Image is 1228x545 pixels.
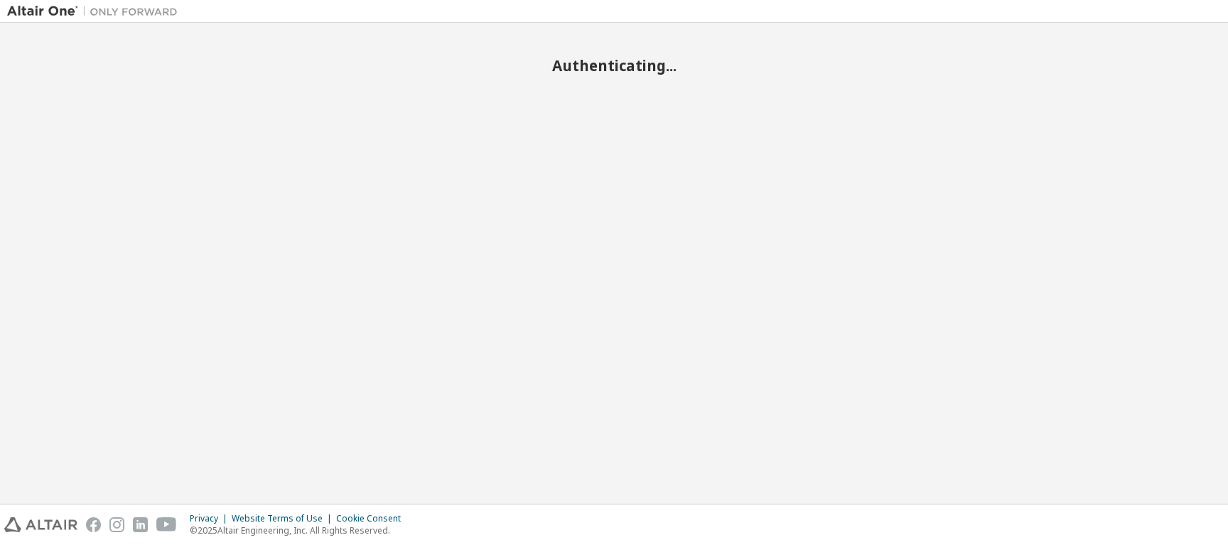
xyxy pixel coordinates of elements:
[156,517,177,532] img: youtube.svg
[190,524,409,536] p: © 2025 Altair Engineering, Inc. All Rights Reserved.
[7,4,185,18] img: Altair One
[190,513,232,524] div: Privacy
[7,56,1221,75] h2: Authenticating...
[86,517,101,532] img: facebook.svg
[109,517,124,532] img: instagram.svg
[4,517,77,532] img: altair_logo.svg
[133,517,148,532] img: linkedin.svg
[336,513,409,524] div: Cookie Consent
[232,513,336,524] div: Website Terms of Use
